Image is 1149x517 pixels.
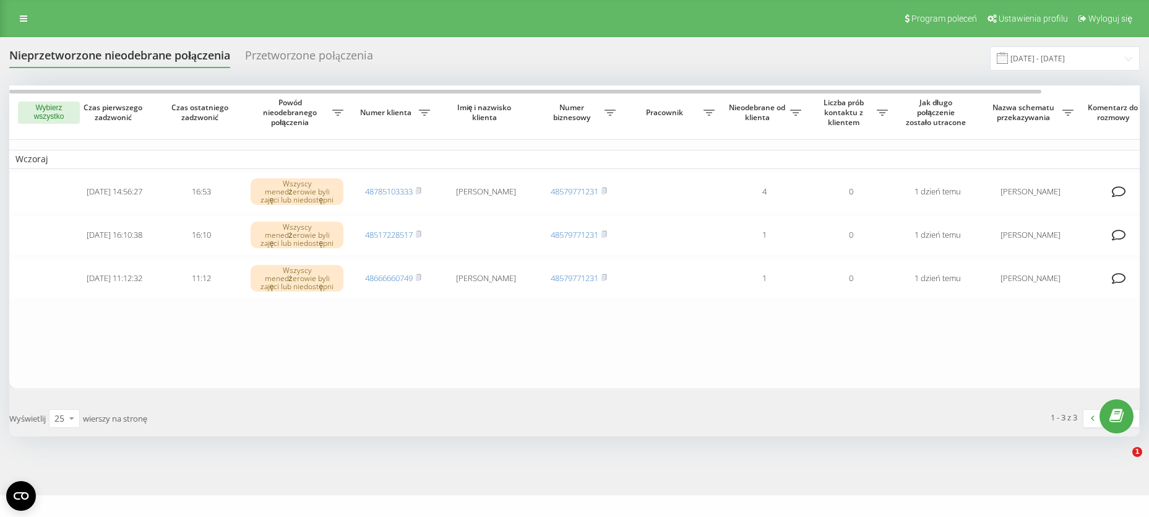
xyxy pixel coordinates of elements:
[981,215,1080,256] td: [PERSON_NAME]
[1132,447,1142,457] span: 1
[727,103,790,122] span: Nieodebrane od klienta
[9,49,230,68] div: Nieprzetworzone nieodebrane połączenia
[71,258,158,299] td: [DATE] 11:12:32
[158,172,244,212] td: 16:53
[911,14,977,24] span: Program poleceń
[807,258,894,299] td: 0
[54,412,64,425] div: 25
[71,215,158,256] td: [DATE] 16:10:38
[551,186,598,197] a: 48579771231
[999,14,1068,24] span: Ustawienia profilu
[981,172,1080,212] td: [PERSON_NAME]
[721,172,807,212] td: 4
[1107,447,1137,477] iframe: Intercom live chat
[9,413,46,424] span: Wyświetlij
[365,272,413,284] a: 48666660749
[365,186,413,197] a: 48785103333
[71,172,158,212] td: [DATE] 14:56:27
[628,108,704,118] span: Pracownik
[807,215,894,256] td: 0
[551,272,598,284] a: 48579771231
[904,98,971,127] span: Jak długo połączenie zostało utracone
[245,49,373,68] div: Przetworzone połączenia
[894,172,981,212] td: 1 dzień temu
[447,103,525,122] span: Imię i nazwisko klienta
[168,103,235,122] span: Czas ostatniego zadzwonić
[251,265,343,292] div: Wszyscy menedżerowie byli zajęci lub niedostępni
[1086,103,1143,122] span: Komentarz do rozmowy
[1088,14,1132,24] span: Wyloguj się
[721,215,807,256] td: 1
[81,103,148,122] span: Czas pierwszego zadzwonić
[6,481,36,511] button: Open CMP widget
[18,102,80,124] button: Wybierz wszystko
[987,103,1062,122] span: Nazwa schematu przekazywania
[158,258,244,299] td: 11:12
[158,215,244,256] td: 16:10
[436,172,535,212] td: [PERSON_NAME]
[365,229,413,240] a: 48517228517
[83,413,147,424] span: wierszy na stronę
[436,258,535,299] td: [PERSON_NAME]
[894,258,981,299] td: 1 dzień temu
[541,103,605,122] span: Numer biznesowy
[894,215,981,256] td: 1 dzień temu
[1051,411,1077,424] div: 1 - 3 z 3
[807,172,894,212] td: 0
[251,98,332,127] span: Powód nieodebranego połączenia
[814,98,877,127] span: Liczba prób kontaktu z klientem
[721,258,807,299] td: 1
[981,258,1080,299] td: [PERSON_NAME]
[551,229,598,240] a: 48579771231
[356,108,419,118] span: Numer klienta
[251,178,343,206] div: Wszyscy menedżerowie byli zajęci lub niedostępni
[251,222,343,249] div: Wszyscy menedżerowie byli zajęci lub niedostępni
